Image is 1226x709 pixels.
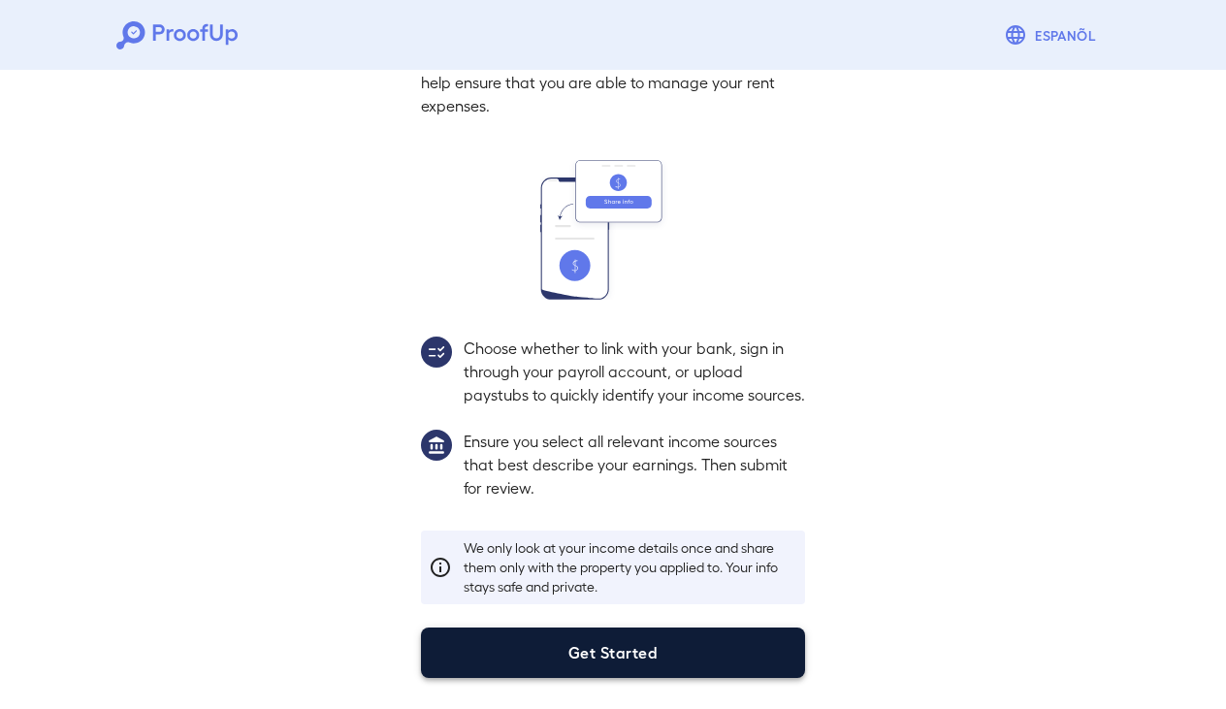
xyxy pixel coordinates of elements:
p: Choose whether to link with your bank, sign in through your payroll account, or upload paystubs t... [464,337,805,406]
button: Get Started [421,628,805,678]
img: transfer_money.svg [540,160,686,300]
p: We only look at your income details once and share them only with the property you applied to. Yo... [464,538,797,596]
p: In this step, you'll share your income sources with us to help ensure that you are able to manage... [421,48,805,117]
p: Ensure you select all relevant income sources that best describe your earnings. Then submit for r... [464,430,805,500]
button: Espanõl [996,16,1110,54]
img: group1.svg [421,430,452,461]
img: group2.svg [421,337,452,368]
